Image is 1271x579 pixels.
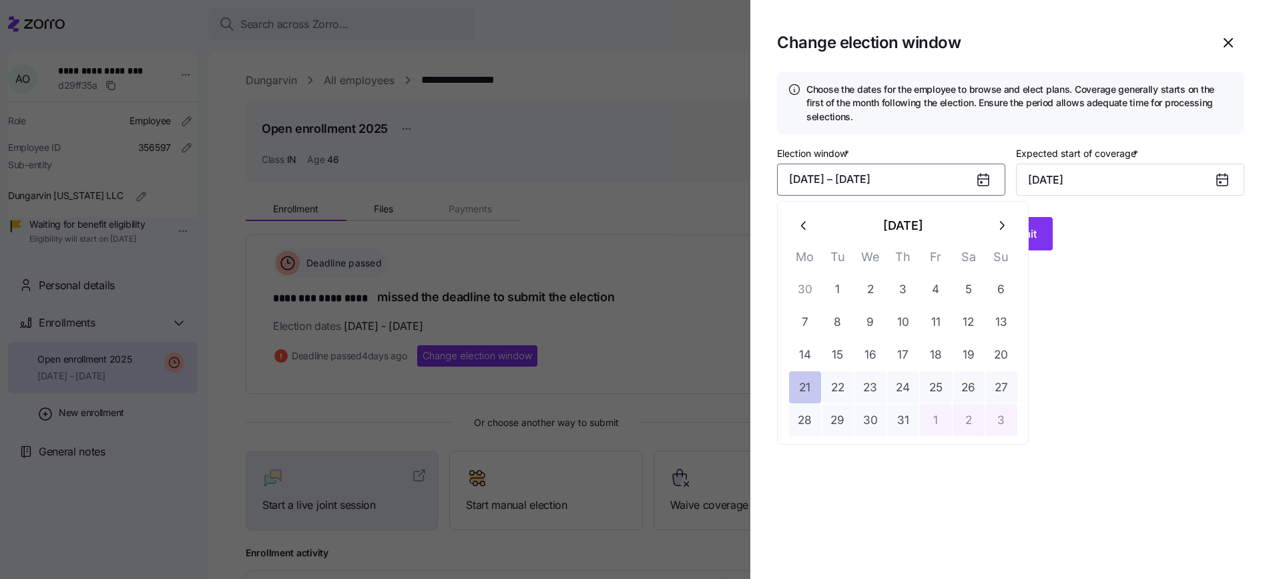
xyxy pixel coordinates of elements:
[822,273,854,305] button: 1 July 2025
[854,339,886,371] button: 16 July 2025
[854,306,886,338] button: 9 July 2025
[789,306,821,338] button: 7 July 2025
[953,404,985,436] button: 2 August 2025
[788,247,821,273] th: Mo
[854,404,886,436] button: 30 July 2025
[886,247,919,273] th: Th
[822,404,854,436] button: 29 July 2025
[919,247,952,273] th: Fr
[985,404,1017,436] button: 3 August 2025
[920,371,952,403] button: 25 July 2025
[953,306,985,338] button: 12 July 2025
[887,404,919,436] button: 31 July 2025
[821,247,854,273] th: Tu
[1016,164,1244,196] input: MM/DD/YYYY
[953,339,985,371] button: 19 July 2025
[820,210,985,242] button: [DATE]
[806,83,1234,124] h4: Choose the dates for the employee to browse and elect plans. Coverage generally starts on the fir...
[777,164,1005,196] button: [DATE] – [DATE]
[887,339,919,371] button: 17 July 2025
[854,273,886,305] button: 2 July 2025
[777,146,852,161] label: Election window
[920,404,952,436] button: 1 August 2025
[1001,226,1037,242] span: Submit
[887,306,919,338] button: 10 July 2025
[789,371,821,403] button: 21 July 2025
[953,371,985,403] button: 26 July 2025
[854,247,886,273] th: We
[920,273,952,305] button: 4 July 2025
[985,273,1017,305] button: 6 July 2025
[920,306,952,338] button: 11 July 2025
[952,247,985,273] th: Sa
[920,339,952,371] button: 18 July 2025
[822,371,854,403] button: 22 July 2025
[789,273,821,305] button: 30 June 2025
[789,339,821,371] button: 14 July 2025
[985,247,1017,273] th: Su
[822,306,854,338] button: 8 July 2025
[789,404,821,436] button: 28 July 2025
[887,273,919,305] button: 3 July 2025
[985,306,1017,338] button: 13 July 2025
[985,339,1017,371] button: 20 July 2025
[777,32,961,53] h1: Change election window
[822,339,854,371] button: 15 July 2025
[953,273,985,305] button: 5 July 2025
[887,371,919,403] button: 24 July 2025
[985,371,1017,403] button: 27 July 2025
[854,371,886,403] button: 23 July 2025
[1016,146,1141,161] label: Expected start of coverage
